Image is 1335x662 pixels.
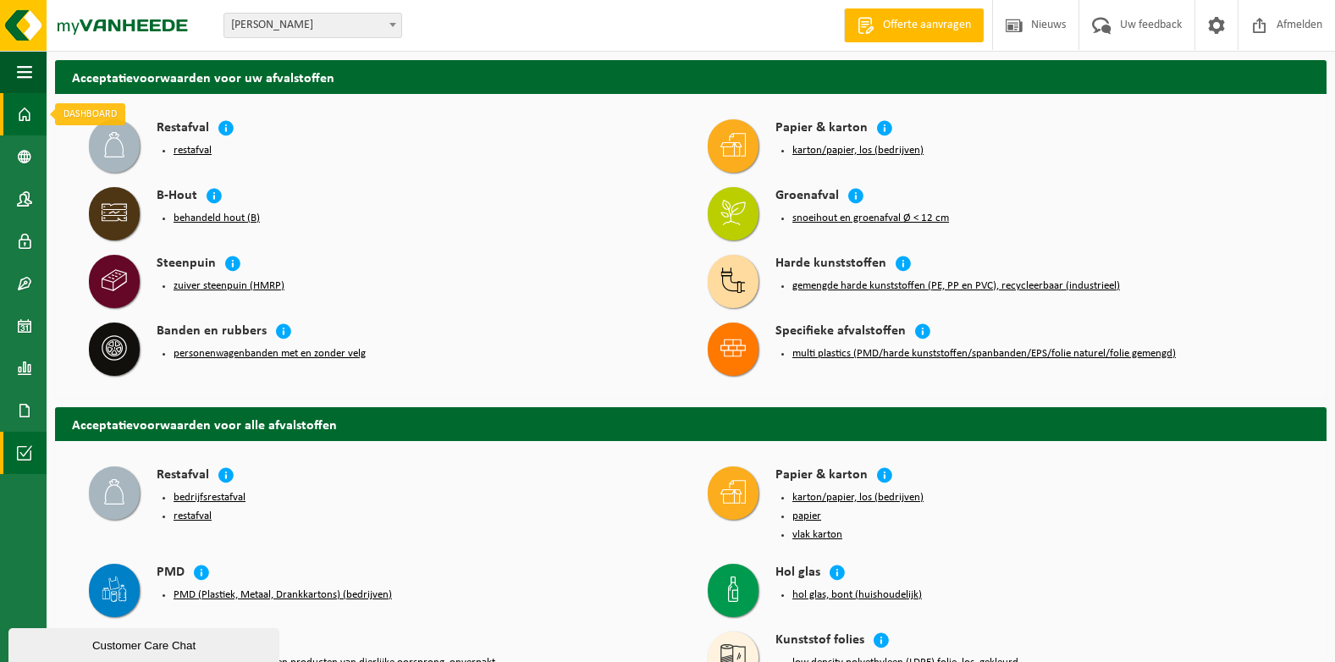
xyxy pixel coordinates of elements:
h4: B-Hout [157,187,197,207]
span: DEMEULENAERE JIM - IZEGEM [223,13,402,38]
button: hol glas, bont (huishoudelijk) [792,588,922,602]
h4: Steenpuin [157,255,216,274]
button: multi plastics (PMD/harde kunststoffen/spanbanden/EPS/folie naturel/folie gemengd) [792,347,1176,361]
button: karton/papier, los (bedrijven) [792,491,924,505]
h4: Hol glas [775,564,820,583]
button: PMD (Plastiek, Metaal, Drankkartons) (bedrijven) [174,588,392,602]
h4: Papier & karton [775,119,868,139]
h4: Groenafval [775,187,839,207]
h4: Harde kunststoffen [775,255,886,274]
button: behandeld hout (B) [174,212,260,225]
h4: Kunststof folies [775,632,864,651]
h4: Specifieke afvalstoffen [775,323,906,342]
button: zuiver steenpuin (HMRP) [174,279,284,293]
button: gemengde harde kunststoffen (PE, PP en PVC), recycleerbaar (industrieel) [792,279,1120,293]
h4: Restafval [157,119,209,139]
button: karton/papier, los (bedrijven) [792,144,924,157]
h4: Papier & karton [775,466,868,486]
iframe: chat widget [8,625,283,662]
button: personenwagenbanden met en zonder velg [174,347,366,361]
h4: Banden en rubbers [157,323,267,342]
h4: PMD [157,564,185,583]
button: restafval [174,144,212,157]
span: Offerte aanvragen [879,17,975,34]
h2: Acceptatievoorwaarden voor uw afvalstoffen [55,60,1327,93]
h2: Acceptatievoorwaarden voor alle afvalstoffen [55,407,1327,440]
button: papier [792,510,821,523]
a: Offerte aanvragen [844,8,984,42]
button: snoeihout en groenafval Ø < 12 cm [792,212,949,225]
button: bedrijfsrestafval [174,491,245,505]
h4: Restafval [157,466,209,486]
span: DEMEULENAERE JIM - IZEGEM [224,14,401,37]
button: restafval [174,510,212,523]
button: vlak karton [792,528,842,542]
